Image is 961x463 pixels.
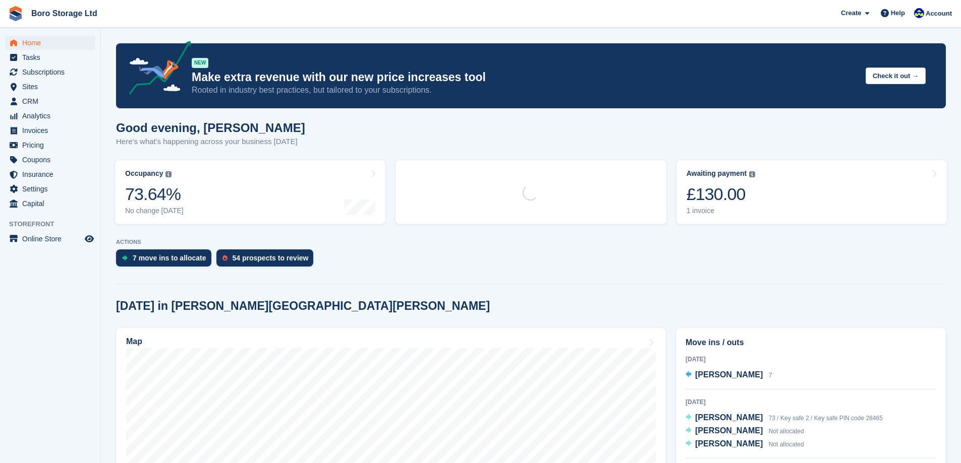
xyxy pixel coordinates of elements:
[841,8,861,18] span: Create
[22,153,83,167] span: Coupons
[687,184,756,205] div: £130.00
[133,254,206,262] div: 7 move ins to allocate
[22,94,83,108] span: CRM
[5,50,95,64] a: menu
[695,426,763,435] span: [PERSON_NAME]
[192,58,208,68] div: NEW
[5,167,95,181] a: menu
[216,249,319,272] a: 54 prospects to review
[9,219,100,229] span: Storefront
[192,70,858,85] p: Make extra revenue with our new price increases tool
[22,36,83,50] span: Home
[5,123,95,138] a: menu
[695,439,763,448] span: [PERSON_NAME]
[116,136,305,148] p: Here's what's happening across your business [DATE]
[22,182,83,196] span: Settings
[686,438,804,451] a: [PERSON_NAME] Not allocated
[125,207,184,215] div: No change [DATE]
[122,255,128,261] img: move_ins_to_allocate_icon-fdf77a2bb77ea45bf5b3d319d69a93e2d87916cf1d5bf7949dd705db3b84f3ca.svg
[192,85,858,96] p: Rooted in industry best practices, but tailored to your subscriptions.
[686,369,772,382] a: [PERSON_NAME] 7
[695,370,763,379] span: [PERSON_NAME]
[22,109,83,123] span: Analytics
[769,415,883,422] span: 73 / Key safe 2 / Key safe PIN code 28465
[695,413,763,422] span: [PERSON_NAME]
[686,398,936,407] div: [DATE]
[5,80,95,94] a: menu
[5,109,95,123] a: menu
[769,428,804,435] span: Not allocated
[686,337,936,349] h2: Move ins / outs
[5,153,95,167] a: menu
[165,171,172,177] img: icon-info-grey-7440780725fd019a000dd9b08b2336e03edf1995a4989e88bcd33f0948082b44.svg
[914,8,924,18] img: Tobie Hillier
[676,160,947,224] a: Awaiting payment £130.00 1 invoice
[22,138,83,152] span: Pricing
[233,254,309,262] div: 54 prospects to review
[5,138,95,152] a: menu
[5,232,95,246] a: menu
[866,68,926,84] button: Check it out →
[27,5,101,22] a: Boro Storage Ltd
[5,36,95,50] a: menu
[121,41,191,98] img: price-adjustments-announcement-icon-8257ccfd72463d97f412b2fc003d46551f7dbcb40ab6d574587a9cd5c0d94...
[687,169,747,178] div: Awaiting payment
[22,50,83,64] span: Tasks
[115,160,385,224] a: Occupancy 73.64% No change [DATE]
[5,196,95,211] a: menu
[22,167,83,181] span: Insurance
[926,9,952,19] span: Account
[5,65,95,79] a: menu
[5,182,95,196] a: menu
[116,239,946,245] p: ACTIONS
[686,412,883,425] a: [PERSON_NAME] 73 / Key safe 2 / Key safe PIN code 28465
[222,255,228,261] img: prospect-51fa495bee0391a8d652442698ab0144808aea92771e9ea1ae160a38d050c398.svg
[125,169,163,178] div: Occupancy
[769,441,804,448] span: Not allocated
[22,80,83,94] span: Sites
[22,65,83,79] span: Subscriptions
[891,8,905,18] span: Help
[686,425,804,438] a: [PERSON_NAME] Not allocated
[22,196,83,211] span: Capital
[687,207,756,215] div: 1 invoice
[5,94,95,108] a: menu
[749,171,755,177] img: icon-info-grey-7440780725fd019a000dd9b08b2336e03edf1995a4989e88bcd33f0948082b44.svg
[125,184,184,205] div: 73.64%
[116,121,305,135] h1: Good evening, [PERSON_NAME]
[769,372,772,379] span: 7
[8,6,23,21] img: stora-icon-8386f47178a22dfd0bd8f6a31ec36ba5ce8667c1dd55bd0f319d3a0aa187defe.svg
[686,355,936,364] div: [DATE]
[126,337,142,346] h2: Map
[22,232,83,246] span: Online Store
[116,249,216,272] a: 7 move ins to allocate
[83,233,95,245] a: Preview store
[116,299,490,313] h2: [DATE] in [PERSON_NAME][GEOGRAPHIC_DATA][PERSON_NAME]
[22,123,83,138] span: Invoices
